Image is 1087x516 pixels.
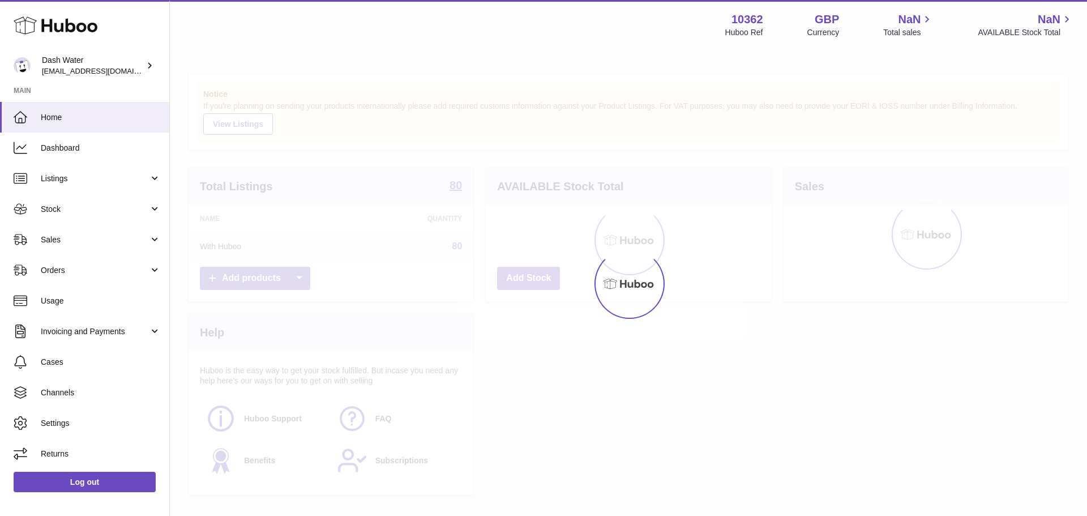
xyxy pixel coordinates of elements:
[41,265,149,276] span: Orders
[978,12,1073,38] a: NaN AVAILABLE Stock Total
[1038,12,1060,27] span: NaN
[42,66,166,75] span: [EMAIL_ADDRESS][DOMAIN_NAME]
[41,204,149,215] span: Stock
[41,173,149,184] span: Listings
[14,57,31,74] img: internalAdmin-10362@internal.huboo.com
[725,27,763,38] div: Huboo Ref
[898,12,921,27] span: NaN
[883,12,934,38] a: NaN Total sales
[42,55,144,76] div: Dash Water
[41,387,161,398] span: Channels
[41,234,149,245] span: Sales
[978,27,1073,38] span: AVAILABLE Stock Total
[41,112,161,123] span: Home
[41,418,161,429] span: Settings
[41,143,161,153] span: Dashboard
[41,296,161,306] span: Usage
[14,472,156,492] a: Log out
[41,326,149,337] span: Invoicing and Payments
[807,27,840,38] div: Currency
[41,449,161,459] span: Returns
[815,12,839,27] strong: GBP
[41,357,161,368] span: Cases
[883,27,934,38] span: Total sales
[731,12,763,27] strong: 10362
